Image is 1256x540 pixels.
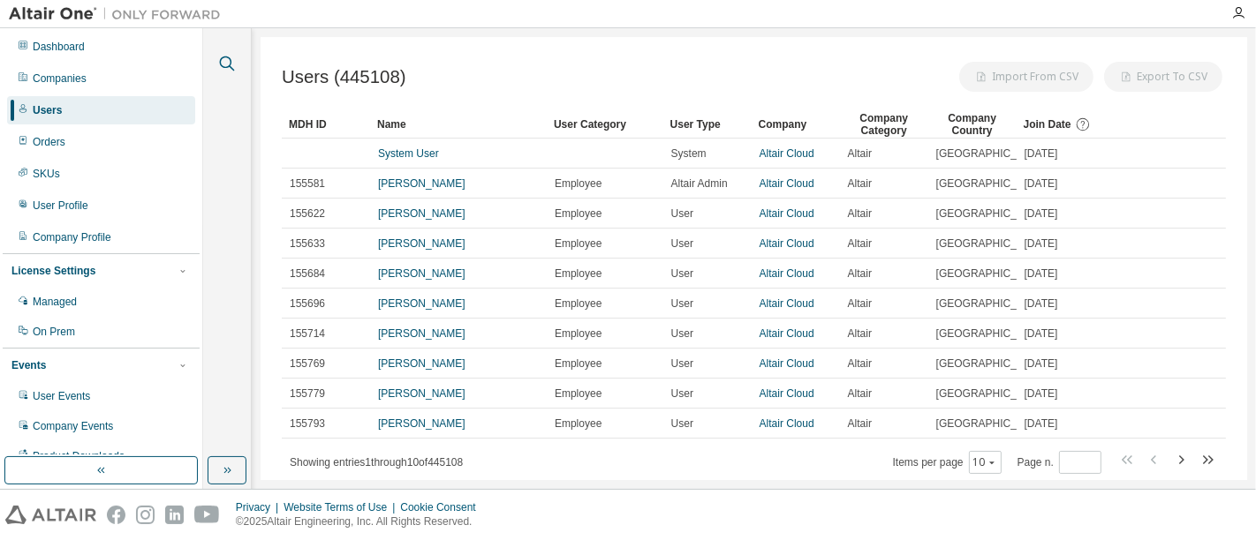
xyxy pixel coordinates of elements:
[1104,62,1222,92] button: Export To CSV
[11,358,46,372] div: Events
[378,417,465,430] a: [PERSON_NAME]
[671,356,693,371] span: User
[236,500,284,514] div: Privacy
[848,236,872,251] span: Altair
[670,110,745,139] div: User Type
[378,267,465,280] a: [PERSON_NAME]
[33,71,87,86] div: Companies
[848,356,872,371] span: Altair
[760,237,814,250] a: Altair Cloud
[33,135,65,149] div: Orders
[284,500,400,514] div: Website Terms of Use
[555,386,602,401] span: Employee
[848,296,872,311] span: Altair
[1025,176,1058,191] span: [DATE]
[378,387,465,400] a: [PERSON_NAME]
[5,506,96,524] img: altair_logo.svg
[935,110,1010,139] div: Company Country
[760,357,814,370] a: Altair Cloud
[555,176,602,191] span: Employee
[290,326,325,341] span: 155714
[378,297,465,310] a: [PERSON_NAME]
[671,176,728,191] span: Altair Admin
[848,326,872,341] span: Altair
[290,266,325,281] span: 155684
[671,416,693,431] span: User
[671,236,693,251] span: User
[290,416,325,431] span: 155793
[9,5,230,23] img: Altair One
[671,326,693,341] span: User
[33,230,111,244] div: Company Profile
[936,326,1047,341] span: [GEOGRAPHIC_DATA]
[936,386,1047,401] span: [GEOGRAPHIC_DATA]
[760,147,814,160] a: Altair Cloud
[1025,386,1058,401] span: [DATE]
[848,416,872,431] span: Altair
[1025,266,1058,281] span: [DATE]
[848,386,872,401] span: Altair
[33,103,62,117] div: Users
[671,206,693,221] span: User
[893,451,1002,474] span: Items per page
[973,455,997,469] button: 10
[760,417,814,430] a: Altair Cloud
[1025,326,1058,341] span: [DATE]
[759,110,833,139] div: Company
[290,236,325,251] span: 155633
[33,167,60,181] div: SKUs
[236,514,487,529] p: © 2025 Altair Engineering, Inc. All Rights Reserved.
[107,506,125,524] img: facebook.svg
[848,206,872,221] span: Altair
[290,386,325,401] span: 155779
[936,416,1047,431] span: [GEOGRAPHIC_DATA]
[400,500,486,514] div: Cookie Consent
[936,296,1047,311] span: [GEOGRAPHIC_DATA]
[1025,206,1058,221] span: [DATE]
[290,356,325,371] span: 155769
[378,357,465,370] a: [PERSON_NAME]
[33,419,113,433] div: Company Events
[1025,146,1058,161] span: [DATE]
[936,206,1047,221] span: [GEOGRAPHIC_DATA]
[760,297,814,310] a: Altair Cloud
[555,356,602,371] span: Employee
[848,146,872,161] span: Altair
[1075,116,1091,132] svg: Date when the user was first added or directly signed up. If the user was deleted and later re-ad...
[555,266,602,281] span: Employee
[555,236,602,251] span: Employee
[936,176,1047,191] span: [GEOGRAPHIC_DATA]
[378,327,465,340] a: [PERSON_NAME]
[33,389,90,403] div: User Events
[671,146,707,161] span: System
[936,266,1047,281] span: [GEOGRAPHIC_DATA]
[760,267,814,280] a: Altair Cloud
[33,40,85,54] div: Dashboard
[555,296,602,311] span: Employee
[936,236,1047,251] span: [GEOGRAPHIC_DATA]
[936,146,1047,161] span: [GEOGRAPHIC_DATA]
[378,207,465,220] a: [PERSON_NAME]
[378,237,465,250] a: [PERSON_NAME]
[290,206,325,221] span: 155622
[555,326,602,341] span: Employee
[33,325,75,339] div: On Prem
[760,387,814,400] a: Altair Cloud
[33,199,88,213] div: User Profile
[554,110,656,139] div: User Category
[290,296,325,311] span: 155696
[671,266,693,281] span: User
[1025,236,1058,251] span: [DATE]
[847,110,921,139] div: Company Category
[1025,416,1058,431] span: [DATE]
[282,67,406,87] span: Users (445108)
[671,296,693,311] span: User
[760,327,814,340] a: Altair Cloud
[378,147,439,160] a: System User
[1025,356,1058,371] span: [DATE]
[290,456,463,469] span: Showing entries 1 through 10 of 445108
[1025,296,1058,311] span: [DATE]
[848,266,872,281] span: Altair
[671,386,693,401] span: User
[377,110,540,139] div: Name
